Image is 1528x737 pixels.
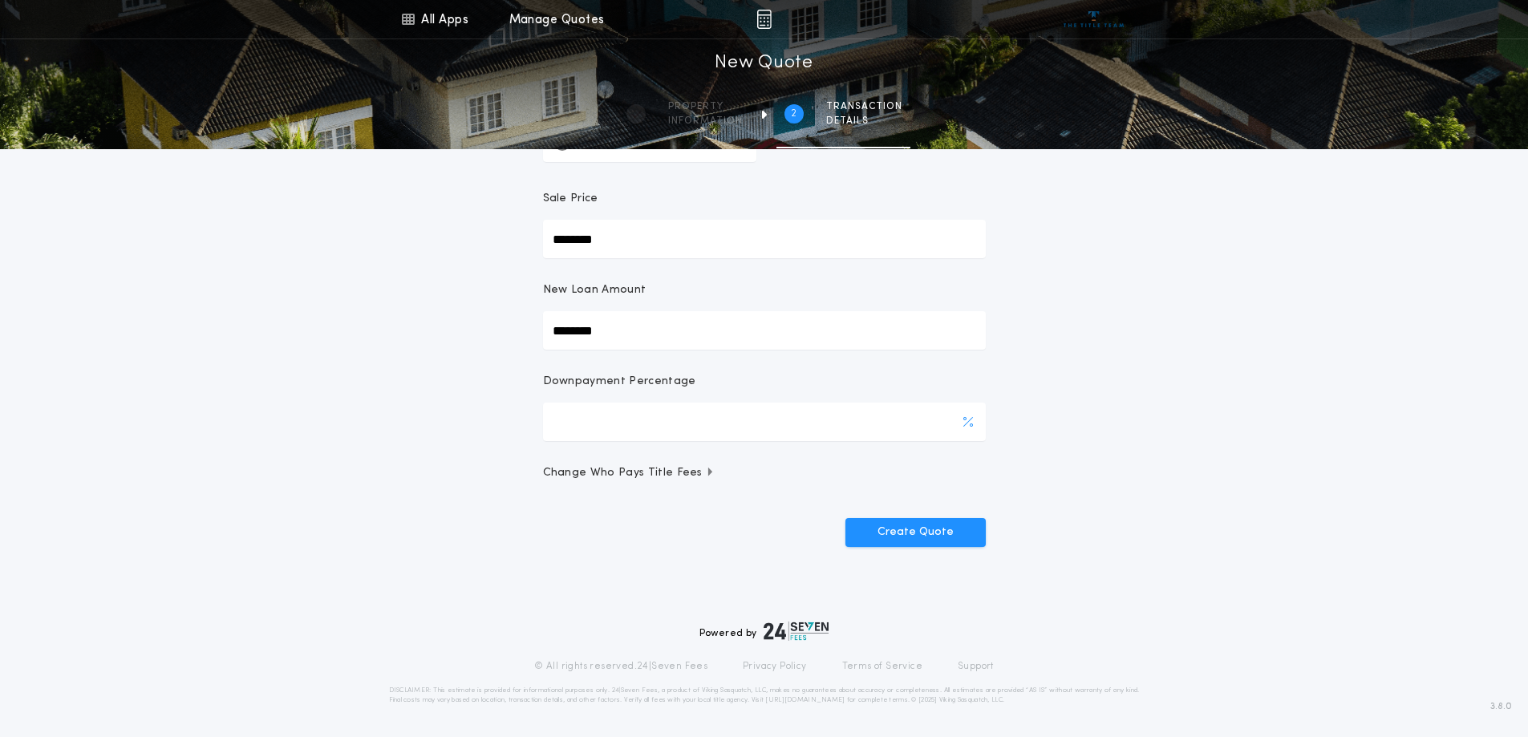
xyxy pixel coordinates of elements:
h1: New Quote [715,51,813,76]
p: DISCLAIMER: This estimate is provided for informational purposes only. 24|Seven Fees, a product o... [389,686,1140,705]
a: [URL][DOMAIN_NAME] [765,697,845,703]
p: © All rights reserved. 24|Seven Fees [534,660,707,673]
input: New Loan Amount [543,311,986,350]
p: New Loan Amount [543,282,646,298]
button: Change Who Pays Title Fees [543,465,986,481]
div: Powered by [699,622,829,641]
span: information [668,115,743,128]
p: Sale Price [543,191,598,207]
span: Change Who Pays Title Fees [543,465,715,481]
span: details [826,115,902,128]
span: Property [668,100,743,113]
span: 3.8.0 [1490,699,1512,714]
a: Terms of Service [842,660,922,673]
span: Transaction [826,100,902,113]
img: logo [764,622,829,641]
button: Create Quote [845,518,986,547]
img: vs-icon [1064,11,1124,27]
a: Privacy Policy [743,660,807,673]
img: img [756,10,772,29]
h2: 2 [791,107,796,120]
input: Downpayment Percentage [543,403,986,441]
input: Sale Price [543,220,986,258]
p: Downpayment Percentage [543,374,696,390]
a: Support [958,660,994,673]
